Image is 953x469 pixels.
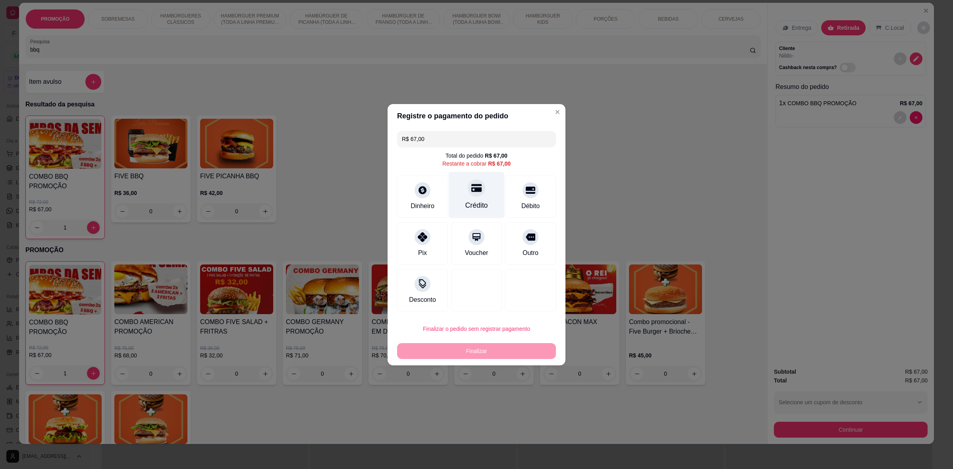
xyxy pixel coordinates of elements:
div: Crédito [465,200,488,210]
div: R$ 67,00 [485,152,507,160]
div: Restante a cobrar [442,160,511,168]
button: Close [551,106,564,118]
div: Outro [523,248,538,258]
button: Finalizar o pedido sem registrar pagamento [397,321,556,337]
div: Total do pedido [446,152,507,160]
div: Pix [418,248,427,258]
div: Débito [521,201,540,211]
input: Ex.: hambúrguer de cordeiro [402,131,551,147]
header: Registre o pagamento do pedido [388,104,565,128]
div: Dinheiro [411,201,434,211]
div: Voucher [465,248,488,258]
div: R$ 67,00 [488,160,511,168]
div: Desconto [409,295,436,305]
